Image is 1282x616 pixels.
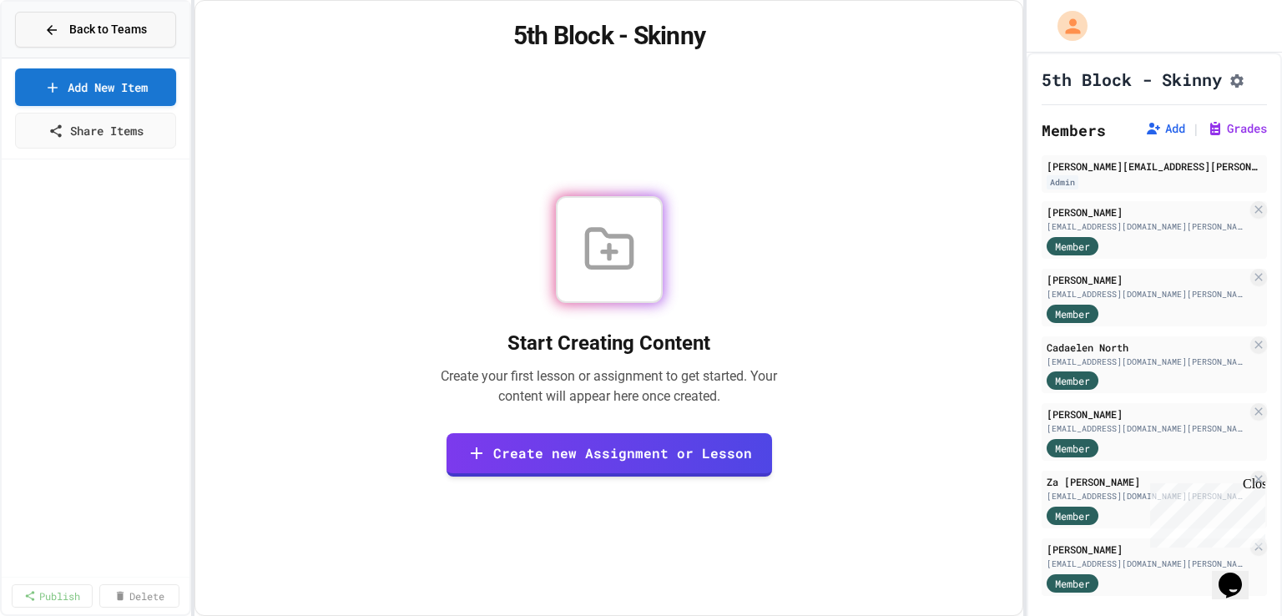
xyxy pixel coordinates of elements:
[1042,68,1222,91] h1: 5th Block - Skinny
[422,330,796,356] h2: Start Creating Content
[422,366,796,406] p: Create your first lesson or assignment to get started. Your content will appear here once created.
[1055,373,1090,388] span: Member
[12,584,93,608] a: Publish
[99,584,180,608] a: Delete
[1047,558,1247,570] div: [EMAIL_ADDRESS][DOMAIN_NAME][PERSON_NAME]
[15,113,176,149] a: Share Items
[69,21,147,38] span: Back to Teams
[1055,508,1090,523] span: Member
[1047,220,1247,233] div: [EMAIL_ADDRESS][DOMAIN_NAME][PERSON_NAME]
[1055,441,1090,456] span: Member
[1047,422,1247,435] div: [EMAIL_ADDRESS][DOMAIN_NAME][PERSON_NAME]
[1145,120,1185,137] button: Add
[1192,119,1200,139] span: |
[1042,119,1106,142] h2: Members
[1055,576,1090,591] span: Member
[1047,542,1247,557] div: [PERSON_NAME]
[1040,7,1092,45] div: My Account
[1047,288,1247,300] div: [EMAIL_ADDRESS][DOMAIN_NAME][PERSON_NAME]
[1055,306,1090,321] span: Member
[1047,175,1078,189] div: Admin
[447,433,772,477] a: Create new Assignment or Lesson
[1047,474,1247,489] div: Za [PERSON_NAME]
[15,68,176,106] a: Add New Item
[1055,239,1090,254] span: Member
[1229,69,1245,89] button: Assignment Settings
[7,7,115,106] div: Chat with us now!Close
[1047,356,1247,368] div: [EMAIL_ADDRESS][DOMAIN_NAME][PERSON_NAME]
[1047,340,1247,355] div: Cadaelen North
[1212,549,1265,599] iframe: chat widget
[1207,120,1267,137] button: Grades
[1047,272,1247,287] div: [PERSON_NAME]
[1047,406,1247,422] div: [PERSON_NAME]
[1143,477,1265,548] iframe: chat widget
[1047,490,1247,502] div: [EMAIL_ADDRESS][DOMAIN_NAME][PERSON_NAME]
[15,12,176,48] button: Back to Teams
[215,21,1002,51] h1: 5th Block - Skinny
[1047,159,1262,174] div: [PERSON_NAME][EMAIL_ADDRESS][PERSON_NAME][DOMAIN_NAME]
[1047,204,1247,220] div: [PERSON_NAME]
